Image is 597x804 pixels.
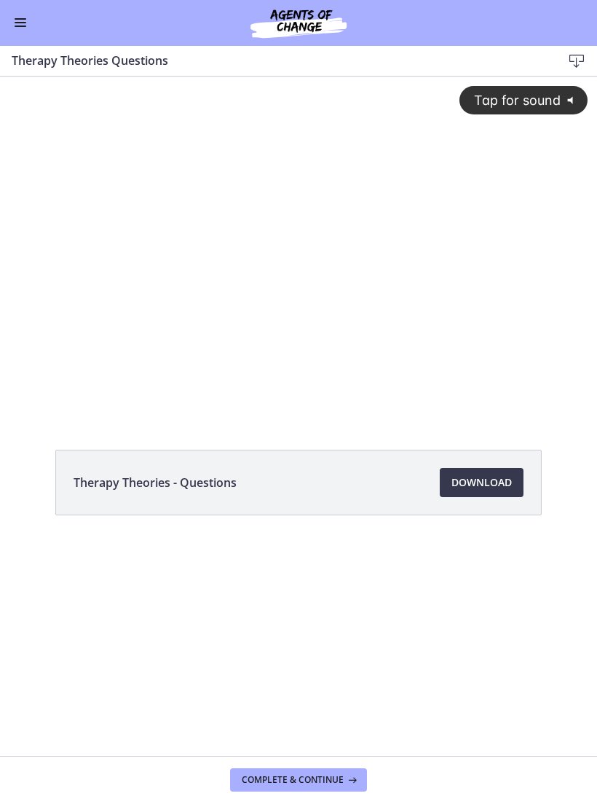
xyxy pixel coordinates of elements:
[230,769,367,792] button: Complete & continue
[211,6,386,41] img: Agents of Change
[242,775,344,787] span: Complete & continue
[12,52,539,70] h3: Therapy Theories Questions
[74,475,237,492] span: Therapy Theories - Questions
[461,16,561,31] span: Tap for sound
[459,9,588,38] button: Tap for sound
[451,475,512,492] span: Download
[12,15,29,32] button: Enable menu
[440,469,523,498] a: Download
